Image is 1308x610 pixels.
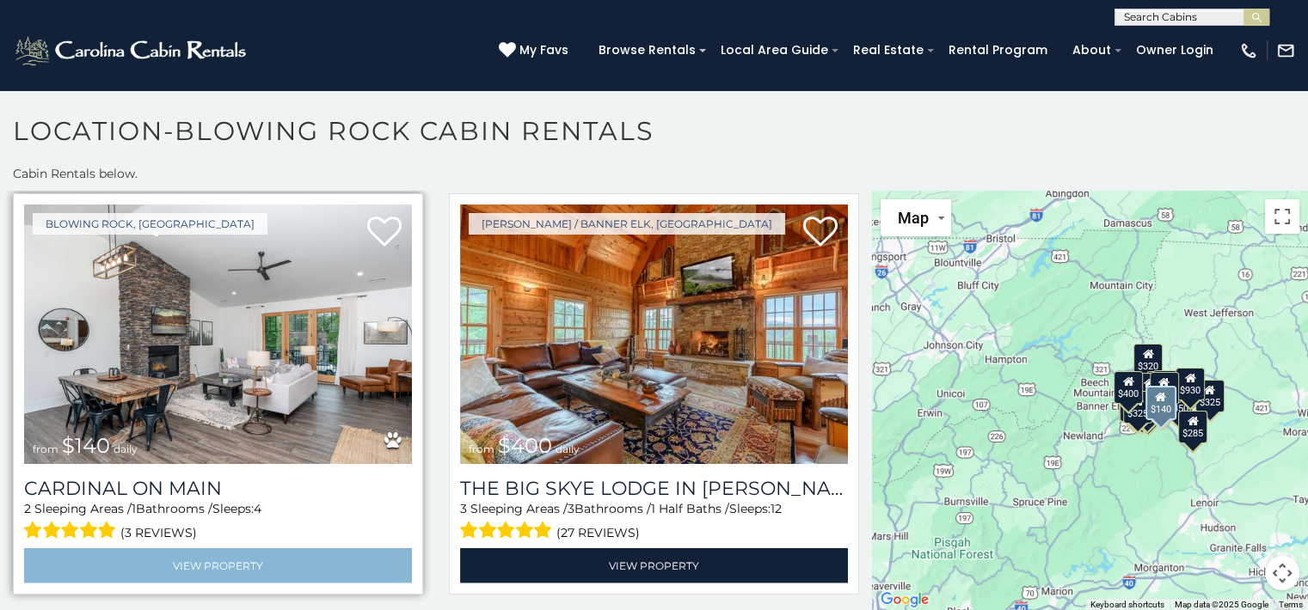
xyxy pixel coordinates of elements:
[1194,380,1224,412] div: $325
[1127,37,1222,64] a: Owner Login
[556,522,640,544] span: (27 reviews)
[254,501,261,516] span: 4
[1119,388,1148,421] div: $375
[24,204,412,464] a: Cardinal On Main from $140 daily
[24,204,412,464] img: Cardinal On Main
[24,548,412,583] a: View Property
[498,433,552,458] span: $400
[24,501,31,516] span: 2
[651,501,729,516] span: 1 Half Baths /
[1176,368,1205,400] div: $930
[844,37,932,64] a: Real Estate
[469,213,785,235] a: [PERSON_NAME] / Banner Elk, [GEOGRAPHIC_DATA]
[460,500,848,544] div: Sleeping Areas / Bathrooms / Sleeps:
[1175,600,1268,609] span: Map data ©2025 Google
[460,204,848,464] a: The Big Skye Lodge in Valle Crucis from $400 daily
[460,548,848,583] a: View Property
[1145,385,1176,419] div: $140
[1064,37,1120,64] a: About
[114,442,138,455] span: daily
[1123,390,1152,423] div: $325
[1133,343,1163,375] div: $320
[33,213,267,235] a: Blowing Rock, [GEOGRAPHIC_DATA]
[62,433,110,458] span: $140
[460,477,848,500] h3: The Big Skye Lodge in Valle Crucis
[13,34,251,68] img: White-1-2.png
[1279,600,1303,609] a: Terms (opens in new tab)
[1149,371,1178,404] div: $299
[469,442,494,455] span: from
[1127,392,1156,424] div: $355
[898,209,929,227] span: Map
[1239,41,1258,60] img: phone-regular-white.png
[132,501,136,516] span: 1
[712,37,837,64] a: Local Area Guide
[1265,556,1299,590] button: Map camera controls
[499,41,573,60] a: My Favs
[460,477,848,500] a: The Big Skye Lodge in [PERSON_NAME][GEOGRAPHIC_DATA]
[120,522,197,544] span: (3 reviews)
[1152,369,1182,402] div: $380
[940,37,1056,64] a: Rental Program
[568,501,574,516] span: 3
[519,41,568,59] span: My Favs
[1163,386,1192,418] div: $350
[24,477,412,500] a: Cardinal On Main
[460,501,467,516] span: 3
[556,442,580,455] span: daily
[1276,41,1295,60] img: mail-regular-white.png
[1177,410,1207,442] div: $285
[771,501,782,516] span: 12
[24,500,412,544] div: Sleeping Areas / Bathrooms / Sleeps:
[367,215,402,251] a: Add to favorites
[1265,199,1299,234] button: Toggle fullscreen view
[881,199,951,236] button: Change map style
[1133,393,1163,425] div: $345
[1120,388,1149,421] div: $410
[803,215,838,251] a: Add to favorites
[1114,371,1143,404] div: $400
[33,442,58,455] span: from
[590,37,704,64] a: Browse Rentals
[460,204,848,464] img: The Big Skye Lodge in Valle Crucis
